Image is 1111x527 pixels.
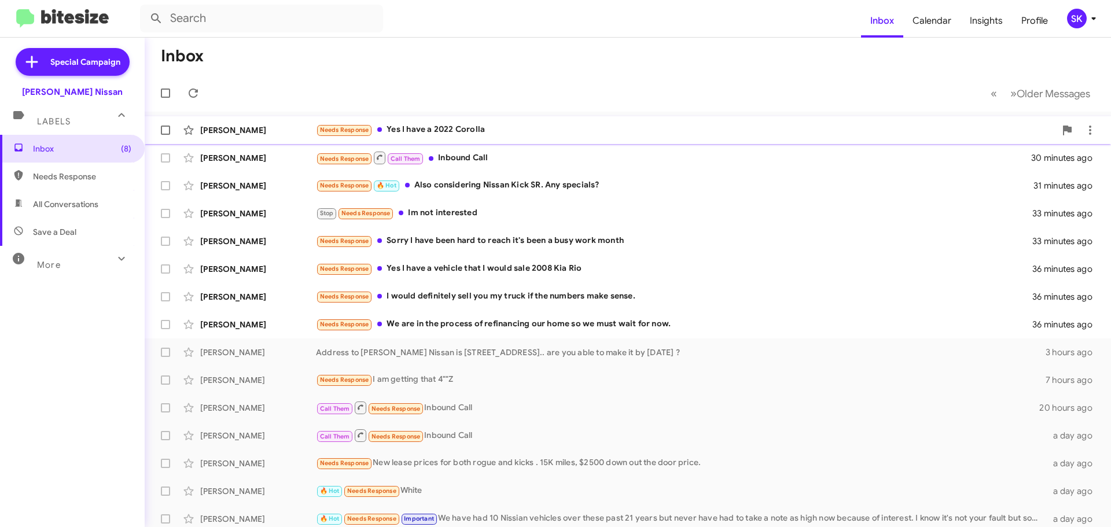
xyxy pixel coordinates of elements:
div: 20 hours ago [1039,402,1102,414]
div: [PERSON_NAME] [200,374,316,386]
a: Insights [961,4,1012,38]
span: 🔥 Hot [320,487,340,495]
span: Needs Response [371,433,421,440]
span: Needs Response [320,293,369,300]
span: Important [404,515,434,522]
span: Needs Response [320,182,369,189]
span: Needs Response [320,376,369,384]
span: Older Messages [1017,87,1090,100]
span: Needs Response [320,155,369,163]
div: [PERSON_NAME] [200,319,316,330]
div: a day ago [1046,458,1102,469]
button: Next [1003,82,1097,105]
span: Needs Response [320,320,369,328]
div: Yes I have a vehicle that I would sale 2008 Kia Rio [316,262,1032,275]
div: [PERSON_NAME] [200,430,316,441]
span: Labels [37,116,71,127]
div: 31 minutes ago [1033,180,1102,191]
a: Inbox [861,4,903,38]
div: [PERSON_NAME] [200,458,316,469]
span: Needs Response [347,487,396,495]
div: 3 hours ago [1046,347,1102,358]
div: [PERSON_NAME] [200,152,316,164]
span: Needs Response [341,209,391,217]
div: 36 minutes ago [1032,319,1102,330]
span: Special Campaign [50,56,120,68]
div: [PERSON_NAME] [200,180,316,191]
div: Yes I have a 2022 Corolla [316,123,1055,137]
div: Im not interested [316,207,1032,220]
div: [PERSON_NAME] [200,291,316,303]
span: Inbox [33,143,131,154]
span: Stop [320,209,334,217]
span: Needs Response [371,405,421,412]
div: 7 hours ago [1046,374,1102,386]
div: New lease prices for both rogue and kicks . 15K miles, $2500 down out the door price. [316,456,1046,470]
input: Search [140,5,383,32]
div: 33 minutes ago [1032,235,1102,247]
div: Inbound Call [316,150,1032,165]
div: [PERSON_NAME] [200,402,316,414]
div: [PERSON_NAME] [200,485,316,497]
span: « [991,86,997,101]
div: SK [1067,9,1087,28]
div: Sorry I have been hard to reach it's been a busy work month [316,234,1032,248]
div: 36 minutes ago [1032,263,1102,275]
a: Calendar [903,4,961,38]
span: Call Them [391,155,421,163]
span: (8) [121,143,131,154]
div: I would definitely sell you my truck if the numbers make sense. [316,290,1032,303]
div: a day ago [1046,430,1102,441]
span: 🔥 Hot [320,515,340,522]
div: Inbound Call [316,400,1039,415]
span: Needs Response [320,126,369,134]
button: SK [1057,9,1098,28]
div: White [316,484,1046,497]
div: We have had 10 Nissian vehicles over these past 21 years but never have had to take a note as hig... [316,512,1046,525]
div: 36 minutes ago [1032,291,1102,303]
span: Needs Response [320,265,369,272]
span: Call Them [320,433,350,440]
span: Needs Response [320,459,369,467]
span: Needs Response [33,171,131,182]
div: 33 minutes ago [1032,208,1102,219]
span: Needs Response [320,237,369,245]
div: [PERSON_NAME] [200,124,316,136]
h1: Inbox [161,47,204,65]
div: Inbound Call [316,428,1046,443]
a: Profile [1012,4,1057,38]
div: Address to [PERSON_NAME] Nissan is [STREET_ADDRESS].. are you able to make it by [DATE] ? [316,347,1046,358]
div: [PERSON_NAME] [200,513,316,525]
button: Previous [984,82,1004,105]
nav: Page navigation example [984,82,1097,105]
span: More [37,260,61,270]
span: Call Them [320,405,350,412]
div: [PERSON_NAME] [200,208,316,219]
div: a day ago [1046,513,1102,525]
div: We are in the process of refinancing our home so we must wait for now. [316,318,1032,331]
a: Special Campaign [16,48,130,76]
div: Also considering Nissan Kick SR. Any specials? [316,179,1033,192]
span: All Conversations [33,198,98,210]
span: Save a Deal [33,226,76,238]
div: [PERSON_NAME] [200,235,316,247]
span: Needs Response [347,515,396,522]
div: [PERSON_NAME] Nissan [22,86,123,98]
div: 30 minutes ago [1032,152,1102,164]
div: I am getting that 4""Z [316,373,1046,386]
div: a day ago [1046,485,1102,497]
div: [PERSON_NAME] [200,347,316,358]
span: » [1010,86,1017,101]
span: 🔥 Hot [377,182,396,189]
div: [PERSON_NAME] [200,263,316,275]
